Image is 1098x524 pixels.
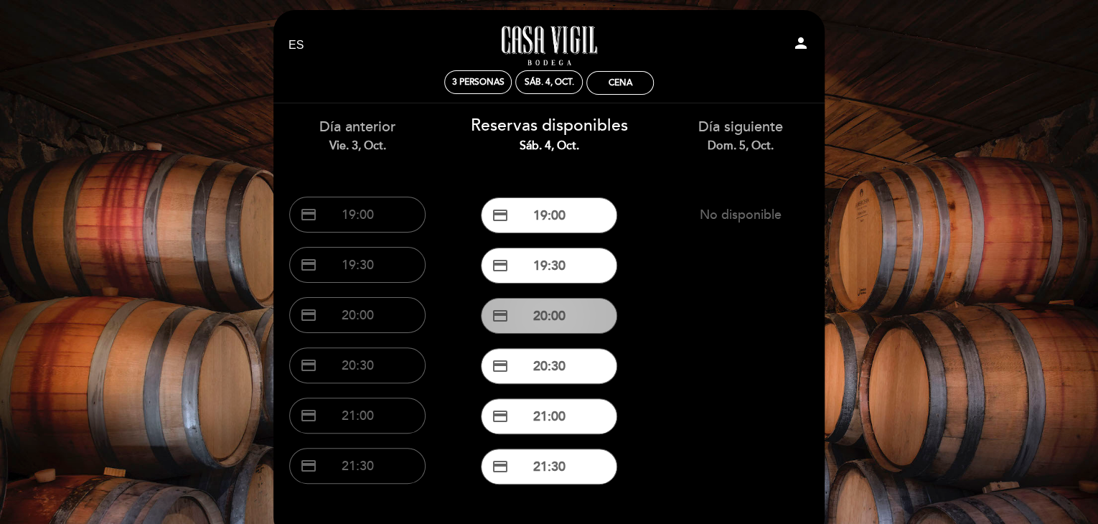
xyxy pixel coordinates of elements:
i: person [792,34,810,52]
span: credit_card [300,307,317,324]
div: Día siguiente [655,117,825,154]
button: credit_card 20:30 [289,347,426,383]
div: Cena [609,78,632,88]
span: credit_card [300,256,317,273]
span: credit_card [300,206,317,223]
span: credit_card [300,407,317,424]
span: 3 personas [452,77,505,88]
a: Casa Vigil - Restaurante [459,26,639,65]
span: credit_card [300,357,317,374]
span: credit_card [492,408,509,425]
div: sáb. 4, oct. [525,77,574,88]
button: credit_card 19:30 [481,248,617,284]
span: credit_card [300,457,317,474]
div: vie. 3, oct. [273,138,443,154]
button: credit_card 21:00 [481,398,617,434]
span: credit_card [492,257,509,274]
button: credit_card 19:00 [289,197,426,233]
button: credit_card 21:30 [481,449,617,485]
span: credit_card [492,307,509,324]
div: dom. 5, oct. [655,138,825,154]
button: credit_card 20:30 [481,348,617,384]
div: Día anterior [273,117,443,154]
button: credit_card 19:00 [481,197,617,233]
span: credit_card [492,357,509,375]
button: credit_card 19:30 [289,247,426,283]
button: credit_card 21:00 [289,398,426,434]
button: person [792,34,810,57]
span: credit_card [492,207,509,224]
div: sáb. 4, oct. [464,138,634,154]
button: credit_card 21:30 [289,448,426,484]
span: credit_card [492,458,509,475]
button: No disponible [672,197,809,233]
div: Reservas disponibles [464,114,634,154]
button: credit_card 20:00 [289,297,426,333]
button: credit_card 20:00 [481,298,617,334]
